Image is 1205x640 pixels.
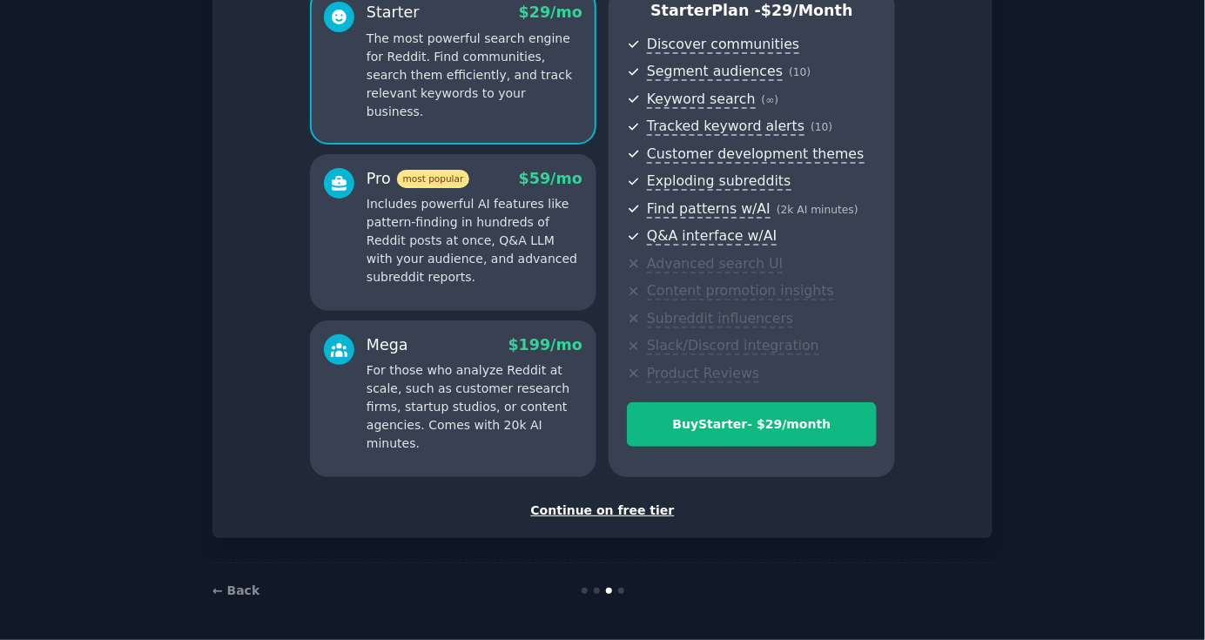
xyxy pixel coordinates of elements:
button: BuyStarter- $29/month [627,402,877,447]
span: Subreddit influencers [647,310,793,328]
span: Segment audiences [647,63,783,81]
div: Pro [367,168,469,190]
span: Keyword search [647,91,756,109]
span: Product Reviews [647,365,759,383]
span: Customer development themes [647,145,865,164]
span: ( 10 ) [789,66,811,78]
span: ( ∞ ) [762,94,779,106]
span: Slack/Discord integration [647,337,819,355]
span: Tracked keyword alerts [647,118,804,136]
span: Advanced search UI [647,255,783,273]
span: ( 2k AI minutes ) [777,204,858,216]
span: $ 199 /mo [508,336,582,354]
span: $ 59 /mo [519,170,582,187]
div: Starter [367,2,420,24]
span: ( 10 ) [811,121,832,133]
div: Continue on free tier [231,502,974,520]
span: most popular [397,170,470,188]
div: Mega [367,334,408,356]
span: Discover communities [647,36,799,54]
span: $ 29 /mo [519,3,582,21]
span: Q&A interface w/AI [647,227,777,246]
p: Includes powerful AI features like pattern-finding in hundreds of Reddit posts at once, Q&A LLM w... [367,195,582,286]
a: ← Back [212,583,259,597]
span: $ 29 /month [761,2,853,19]
span: Find patterns w/AI [647,200,771,219]
p: For those who analyze Reddit at scale, such as customer research firms, startup studios, or conte... [367,361,582,453]
p: The most powerful search engine for Reddit. Find communities, search them efficiently, and track ... [367,30,582,121]
span: Content promotion insights [647,282,834,300]
span: Exploding subreddits [647,172,791,191]
div: Buy Starter - $ 29 /month [628,415,876,434]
